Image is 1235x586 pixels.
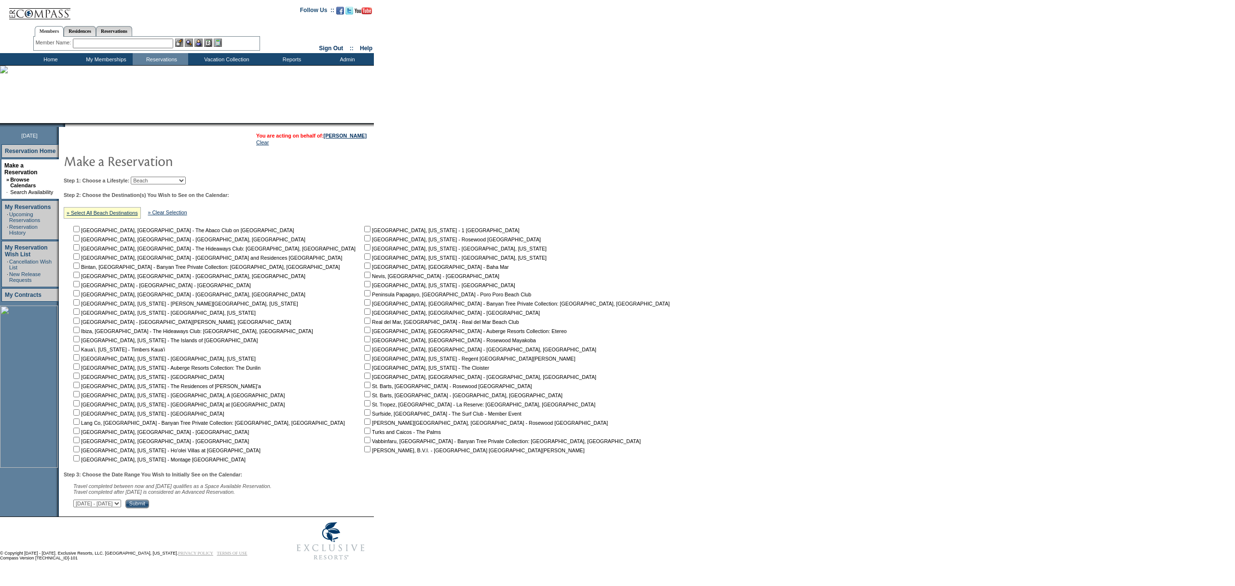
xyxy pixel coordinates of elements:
a: My Reservation Wish List [5,244,48,258]
nobr: [GEOGRAPHIC_DATA], [US_STATE] - [GEOGRAPHIC_DATA] [71,411,224,417]
nobr: [GEOGRAPHIC_DATA], [US_STATE] - [GEOGRAPHIC_DATA], [US_STATE] [362,246,547,251]
nobr: [GEOGRAPHIC_DATA], [GEOGRAPHIC_DATA] - The Abaco Club on [GEOGRAPHIC_DATA] [71,227,294,233]
nobr: [GEOGRAPHIC_DATA], [US_STATE] - [GEOGRAPHIC_DATA], [US_STATE] [362,255,547,261]
img: blank.gif [65,123,66,127]
nobr: [GEOGRAPHIC_DATA], [US_STATE] - Ho'olei Villas at [GEOGRAPHIC_DATA] [71,447,261,453]
span: [DATE] [21,133,38,139]
nobr: Real del Mar, [GEOGRAPHIC_DATA] - Real del Mar Beach Club [362,319,519,325]
a: Reservations [96,26,132,36]
td: · [7,224,8,236]
b: Step 2: Choose the Destination(s) You Wish to See on the Calendar: [64,192,229,198]
a: Reservation History [9,224,38,236]
td: My Memberships [77,53,133,65]
img: Become our fan on Facebook [336,7,344,14]
td: Admin [318,53,374,65]
a: Search Availability [10,189,53,195]
nobr: [GEOGRAPHIC_DATA], [GEOGRAPHIC_DATA] - [GEOGRAPHIC_DATA], [GEOGRAPHIC_DATA] [71,237,305,242]
a: [PERSON_NAME] [324,133,367,139]
a: Cancellation Wish List [9,259,52,270]
img: Impersonate [194,39,203,47]
nobr: [GEOGRAPHIC_DATA], [US_STATE] - Rosewood [GEOGRAPHIC_DATA] [362,237,541,242]
nobr: [GEOGRAPHIC_DATA], [GEOGRAPHIC_DATA] - [GEOGRAPHIC_DATA], [GEOGRAPHIC_DATA] [362,347,596,352]
img: Reservations [204,39,212,47]
img: Exclusive Resorts [288,517,374,565]
td: Follow Us :: [300,6,334,17]
a: New Release Requests [9,271,41,283]
b: » [6,177,9,182]
a: » Select All Beach Destinations [67,210,138,216]
nobr: [GEOGRAPHIC_DATA], [GEOGRAPHIC_DATA] - Baha Mar [362,264,508,270]
nobr: [GEOGRAPHIC_DATA], [GEOGRAPHIC_DATA] - [GEOGRAPHIC_DATA] [362,310,540,316]
nobr: [GEOGRAPHIC_DATA], [GEOGRAPHIC_DATA] - Banyan Tree Private Collection: [GEOGRAPHIC_DATA], [GEOGRA... [362,301,670,307]
nobr: [GEOGRAPHIC_DATA], [US_STATE] - [GEOGRAPHIC_DATA], [US_STATE] [71,310,256,316]
img: promoShadowLeftCorner.gif [62,123,65,127]
a: Residences [64,26,96,36]
nobr: [GEOGRAPHIC_DATA], [GEOGRAPHIC_DATA] - [GEOGRAPHIC_DATA] [71,438,249,444]
a: Upcoming Reservations [9,211,40,223]
nobr: [GEOGRAPHIC_DATA], [GEOGRAPHIC_DATA] - [GEOGRAPHIC_DATA] and Residences [GEOGRAPHIC_DATA] [71,255,342,261]
a: Browse Calendars [10,177,36,188]
span: :: [350,45,354,52]
a: » Clear Selection [148,209,187,215]
nobr: [GEOGRAPHIC_DATA], [GEOGRAPHIC_DATA] - Rosewood Mayakoba [362,337,536,343]
nobr: Bintan, [GEOGRAPHIC_DATA] - Banyan Tree Private Collection: [GEOGRAPHIC_DATA], [GEOGRAPHIC_DATA] [71,264,340,270]
img: Follow us on Twitter [345,7,353,14]
nobr: St. Barts, [GEOGRAPHIC_DATA] - [GEOGRAPHIC_DATA], [GEOGRAPHIC_DATA] [362,392,563,398]
nobr: Surfside, [GEOGRAPHIC_DATA] - The Surf Club - Member Event [362,411,521,417]
nobr: [GEOGRAPHIC_DATA], [US_STATE] - [GEOGRAPHIC_DATA] [362,282,515,288]
a: Members [35,26,64,37]
div: Member Name: [36,39,73,47]
a: PRIVACY POLICY [178,551,213,556]
nobr: [GEOGRAPHIC_DATA], [US_STATE] - [GEOGRAPHIC_DATA], A [GEOGRAPHIC_DATA] [71,392,285,398]
td: · [7,211,8,223]
span: You are acting on behalf of: [256,133,367,139]
nobr: [GEOGRAPHIC_DATA], [US_STATE] - The Residences of [PERSON_NAME]'a [71,383,261,389]
td: Vacation Collection [188,53,263,65]
nobr: [GEOGRAPHIC_DATA] - [GEOGRAPHIC_DATA][PERSON_NAME], [GEOGRAPHIC_DATA] [71,319,291,325]
nobr: [GEOGRAPHIC_DATA], [GEOGRAPHIC_DATA] - Auberge Resorts Collection: Etereo [362,328,567,334]
nobr: [GEOGRAPHIC_DATA], [GEOGRAPHIC_DATA] - [GEOGRAPHIC_DATA], [GEOGRAPHIC_DATA] [71,273,305,279]
img: Subscribe to our YouTube Channel [355,7,372,14]
b: Step 1: Choose a Lifestyle: [64,178,129,183]
a: TERMS OF USE [217,551,247,556]
nobr: [GEOGRAPHIC_DATA], [US_STATE] - Regent [GEOGRAPHIC_DATA][PERSON_NAME] [362,356,576,362]
a: Help [360,45,372,52]
nobr: [GEOGRAPHIC_DATA], [US_STATE] - Montage [GEOGRAPHIC_DATA] [71,457,246,462]
nobr: Kaua'i, [US_STATE] - Timbers Kaua'i [71,347,165,352]
nobr: Nevis, [GEOGRAPHIC_DATA] - [GEOGRAPHIC_DATA] [362,273,499,279]
td: · [7,259,8,270]
nobr: [PERSON_NAME][GEOGRAPHIC_DATA], [GEOGRAPHIC_DATA] - Rosewood [GEOGRAPHIC_DATA] [362,420,608,426]
img: b_edit.gif [175,39,183,47]
img: View [185,39,193,47]
nobr: [GEOGRAPHIC_DATA] - [GEOGRAPHIC_DATA] - [GEOGRAPHIC_DATA] [71,282,251,288]
span: Travel completed between now and [DATE] qualifies as a Space Available Reservation. [73,483,272,489]
a: Follow us on Twitter [345,10,353,15]
nobr: [GEOGRAPHIC_DATA], [GEOGRAPHIC_DATA] - The Hideaways Club: [GEOGRAPHIC_DATA], [GEOGRAPHIC_DATA] [71,246,356,251]
nobr: Lang Co, [GEOGRAPHIC_DATA] - Banyan Tree Private Collection: [GEOGRAPHIC_DATA], [GEOGRAPHIC_DATA] [71,420,345,426]
nobr: Ibiza, [GEOGRAPHIC_DATA] - The Hideaways Club: [GEOGRAPHIC_DATA], [GEOGRAPHIC_DATA] [71,328,313,334]
nobr: Vabbinfaru, [GEOGRAPHIC_DATA] - Banyan Tree Private Collection: [GEOGRAPHIC_DATA], [GEOGRAPHIC_DATA] [362,438,641,444]
td: Reports [263,53,318,65]
nobr: Turks and Caicos - The Palms [362,429,441,435]
nobr: [GEOGRAPHIC_DATA], [US_STATE] - [GEOGRAPHIC_DATA], [US_STATE] [71,356,256,362]
nobr: [GEOGRAPHIC_DATA], [US_STATE] - Auberge Resorts Collection: The Dunlin [71,365,261,371]
nobr: [GEOGRAPHIC_DATA], [US_STATE] - The Islands of [GEOGRAPHIC_DATA] [71,337,258,343]
nobr: [GEOGRAPHIC_DATA], [US_STATE] - [GEOGRAPHIC_DATA] at [GEOGRAPHIC_DATA] [71,402,285,407]
img: pgTtlMakeReservation.gif [64,151,257,170]
a: Clear [256,140,269,145]
nobr: [GEOGRAPHIC_DATA], [US_STATE] - 1 [GEOGRAPHIC_DATA] [362,227,520,233]
nobr: Peninsula Papagayo, [GEOGRAPHIC_DATA] - Poro Poro Beach Club [362,292,531,297]
a: Become our fan on Facebook [336,10,344,15]
td: · [6,189,9,195]
a: My Contracts [5,292,41,298]
nobr: [GEOGRAPHIC_DATA], [GEOGRAPHIC_DATA] - [GEOGRAPHIC_DATA] [71,429,249,435]
input: Submit [125,500,149,508]
a: Subscribe to our YouTube Channel [355,10,372,15]
nobr: St. Tropez, [GEOGRAPHIC_DATA] - La Reserve: [GEOGRAPHIC_DATA], [GEOGRAPHIC_DATA] [362,402,595,407]
a: Reservation Home [5,148,55,154]
nobr: [GEOGRAPHIC_DATA], [GEOGRAPHIC_DATA] - [GEOGRAPHIC_DATA], [GEOGRAPHIC_DATA] [362,374,596,380]
td: Reservations [133,53,188,65]
img: b_calculator.gif [214,39,222,47]
nobr: [PERSON_NAME], B.V.I. - [GEOGRAPHIC_DATA] [GEOGRAPHIC_DATA][PERSON_NAME] [362,447,585,453]
a: My Reservations [5,204,51,210]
